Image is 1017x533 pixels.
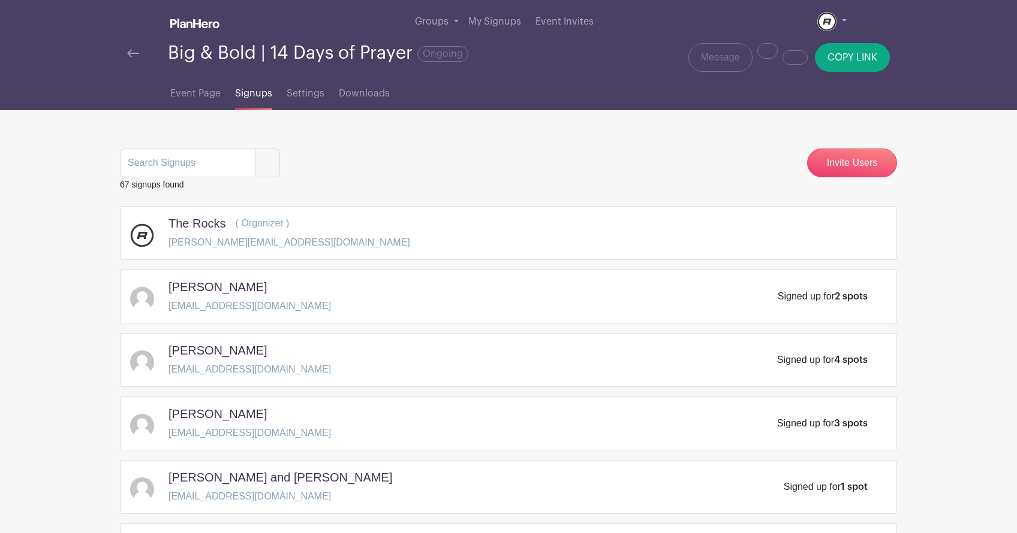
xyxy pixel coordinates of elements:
[130,350,154,374] img: default-ce2991bfa6775e67f084385cd625a349d9dcbb7a52a09fb2fda1e96e2d18dcdb.png
[170,19,219,28] img: logo_white-6c42ec7e38ccf1d336a20a19083b03d10ae64f83f12c07503d8b9e83406b4c7d.svg
[120,149,255,177] input: Search Signups
[415,17,449,26] span: Groups
[235,72,272,110] a: Signups
[130,223,154,247] img: Icon%20Logo_B.jpg
[841,482,868,492] span: 1 spot
[169,489,402,504] p: [EMAIL_ADDRESS][DOMAIN_NAME]
[169,426,331,440] p: [EMAIL_ADDRESS][DOMAIN_NAME]
[417,46,468,62] span: Ongoing
[169,407,267,421] h5: [PERSON_NAME]
[817,12,837,31] img: Icon%20Logo_B.jpg
[339,86,390,101] span: Downloads
[815,43,890,72] button: COPY LINK
[169,280,267,294] h5: [PERSON_NAME]
[287,72,324,110] a: Settings
[235,86,272,101] span: Signups
[120,180,184,189] small: 67 signups found
[170,86,221,101] span: Event Page
[834,355,868,365] span: 4 spots
[339,72,390,110] a: Downloads
[127,49,139,57] img: back-arrow-29a5d9b10d5bd6ae65dc969a981735edf675c4d7a1fe02e03b50dbd4ba3cdb55.svg
[168,43,468,63] div: Big & Bold | 14 Days of Prayer
[828,53,877,62] span: COPY LINK
[169,343,267,358] h5: [PERSON_NAME]
[169,470,392,484] h5: [PERSON_NAME] and [PERSON_NAME]
[169,299,331,313] p: [EMAIL_ADDRESS][DOMAIN_NAME]
[169,235,410,250] p: [PERSON_NAME][EMAIL_ADDRESS][DOMAIN_NAME]
[130,287,154,311] img: default-ce2991bfa6775e67f084385cd625a349d9dcbb7a52a09fb2fda1e96e2d18dcdb.png
[287,86,324,101] span: Settings
[835,292,868,301] span: 2 spots
[807,149,897,177] a: Invite Users
[778,289,868,304] div: Signed up for
[468,17,521,26] span: My Signups
[784,480,868,494] div: Signed up for
[701,50,740,65] span: Message
[834,419,868,428] span: 3 spots
[169,216,226,231] h5: The Rocks
[130,477,154,501] img: default-ce2991bfa6775e67f084385cd625a349d9dcbb7a52a09fb2fda1e96e2d18dcdb.png
[777,353,868,367] div: Signed up for
[535,17,594,26] span: Event Invites
[170,72,221,110] a: Event Page
[236,218,290,228] span: ( Organizer )
[688,43,753,72] a: Message
[169,362,331,377] p: [EMAIL_ADDRESS][DOMAIN_NAME]
[777,416,868,431] div: Signed up for
[130,414,154,438] img: default-ce2991bfa6775e67f084385cd625a349d9dcbb7a52a09fb2fda1e96e2d18dcdb.png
